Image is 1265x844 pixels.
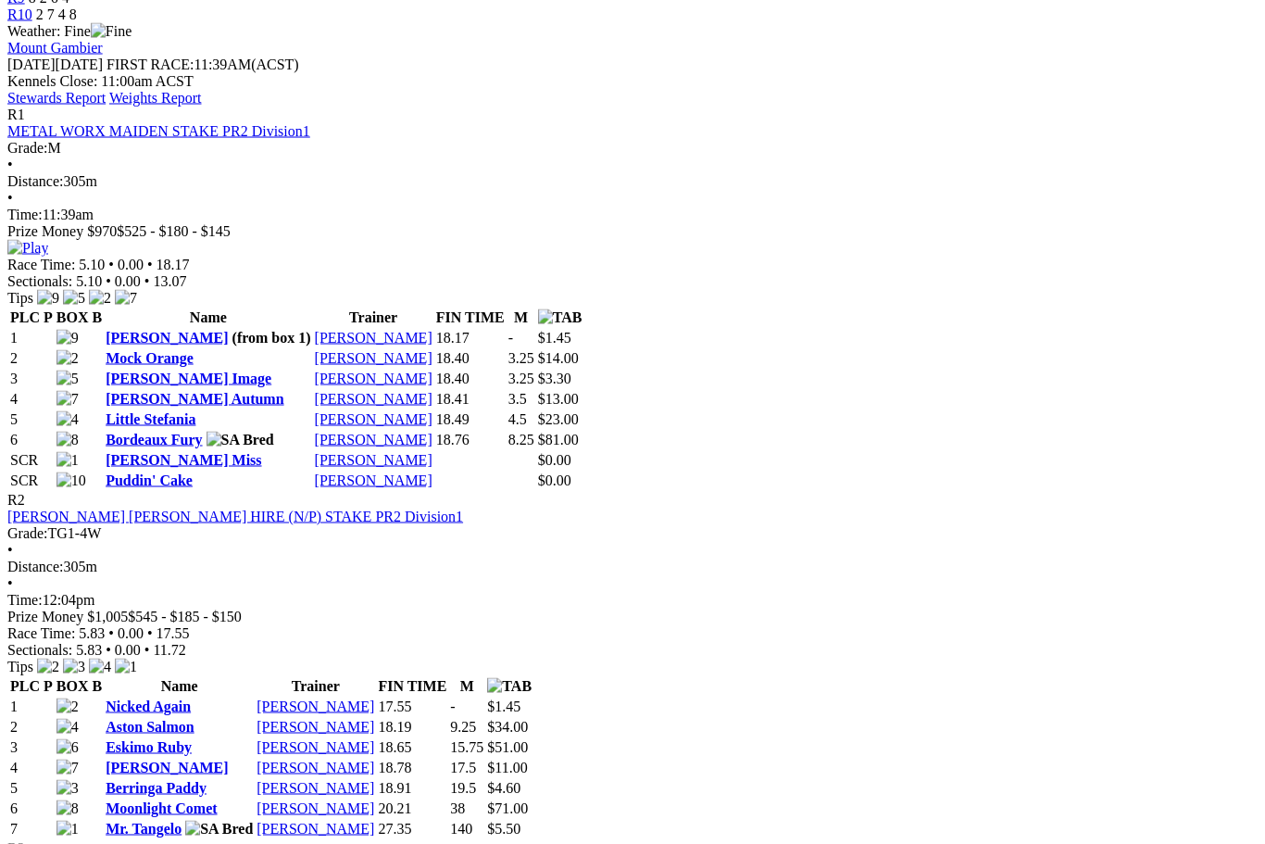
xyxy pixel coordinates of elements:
span: 5.10 [79,257,105,272]
span: • [147,625,153,641]
span: Time: [7,207,43,222]
a: Eskimo Ruby [106,739,192,755]
td: 27.35 [377,820,447,838]
a: [PERSON_NAME] [315,350,432,366]
span: [DATE] [7,57,103,72]
td: SCR [9,451,54,470]
span: 13.07 [153,273,186,289]
a: Bordeaux Fury [106,432,202,447]
td: 18.49 [435,410,506,429]
img: 4 [56,411,79,428]
th: Trainer [314,309,433,327]
td: 18.78 [377,759,447,777]
a: Little Stefania [106,411,195,427]
span: [DATE] [7,57,56,72]
text: 15.75 [450,739,483,755]
span: 5.10 [76,273,102,289]
td: 4 [9,759,54,777]
th: FIN TIME [377,677,447,696]
span: 2 7 4 8 [36,6,77,22]
img: 7 [56,760,79,776]
td: 18.17 [435,329,506,347]
a: [PERSON_NAME] [315,452,432,468]
text: 9.25 [450,719,476,735]
img: 5 [56,371,79,387]
span: BOX [56,678,89,694]
span: Tips [7,659,33,674]
span: Weather: Fine [7,23,132,39]
span: 0.00 [115,642,141,658]
a: [PERSON_NAME] [315,472,432,488]
img: 2 [56,699,79,715]
span: $545 - $185 - $150 [128,609,242,624]
div: TG1-4W [7,525,1258,542]
span: • [147,257,153,272]
span: P [44,309,53,325]
span: 5.83 [79,625,105,641]
span: 0.00 [115,273,141,289]
span: $0.00 [538,452,571,468]
span: $81.00 [538,432,579,447]
td: 3 [9,370,54,388]
span: R1 [7,107,25,122]
span: FIRST RACE: [106,57,194,72]
a: Nicked Again [106,699,191,714]
td: 6 [9,431,54,449]
span: Time: [7,592,43,608]
span: • [106,642,111,658]
a: Mock Orange [106,350,194,366]
span: • [7,190,13,206]
img: 2 [56,350,79,367]
span: Distance: [7,559,63,574]
a: [PERSON_NAME] [PERSON_NAME] HIRE (N/P) STAKE PR2 Division1 [7,509,463,524]
a: [PERSON_NAME] [315,330,432,346]
text: - [450,699,455,714]
div: 12:04pm [7,592,1258,609]
img: Play [7,240,48,257]
div: Prize Money $970 [7,223,1258,240]
a: Puddin' Cake [106,472,193,488]
a: [PERSON_NAME] [257,719,374,735]
th: M [507,309,535,327]
span: 18.17 [157,257,190,272]
img: 3 [63,659,85,675]
span: $51.00 [487,739,528,755]
td: 5 [9,779,54,798]
td: 18.65 [377,738,447,757]
img: 7 [56,391,79,408]
text: 3.25 [508,350,534,366]
td: 4 [9,390,54,409]
span: 5.83 [76,642,102,658]
text: 8.25 [508,432,534,447]
img: TAB [487,678,532,695]
span: Tips [7,290,33,306]
img: 8 [56,800,79,817]
span: (from box 1) [232,330,311,346]
span: $14.00 [538,350,579,366]
img: 9 [56,330,79,346]
a: [PERSON_NAME] [257,699,374,714]
img: 9 [37,290,59,307]
img: 5 [63,290,85,307]
img: 1 [56,821,79,838]
text: - [508,330,513,346]
img: 1 [115,659,137,675]
span: Distance: [7,173,63,189]
th: Name [105,677,254,696]
td: 7 [9,820,54,838]
span: $13.00 [538,391,579,407]
span: $4.60 [487,780,520,796]
img: 8 [56,432,79,448]
span: Sectionals: [7,642,72,658]
td: 2 [9,718,54,737]
span: • [144,642,150,658]
span: $5.50 [487,821,520,837]
span: 0.00 [118,625,144,641]
a: [PERSON_NAME] [106,760,228,775]
span: P [44,678,53,694]
td: 5 [9,410,54,429]
span: PLC [10,678,40,694]
a: [PERSON_NAME] [257,760,374,775]
span: PLC [10,309,40,325]
span: • [144,273,150,289]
